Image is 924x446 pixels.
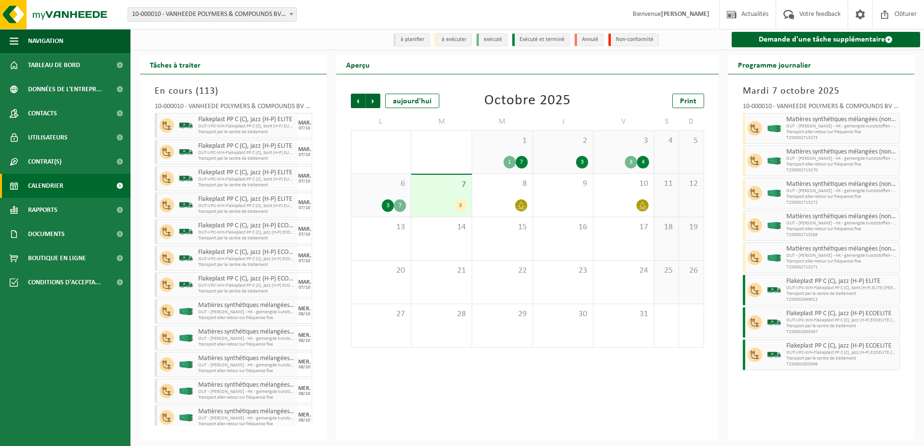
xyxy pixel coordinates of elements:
div: 07/10 [299,179,310,184]
div: MER. [298,333,311,338]
span: 9 [538,179,589,189]
span: 12 [684,179,698,189]
img: BL-SO-LV [179,145,193,159]
span: Rapports [28,198,58,222]
span: Contacts [28,101,57,125]
span: Matières synthétiques mélangées (non-recyclable), PVC exclus [786,245,897,253]
td: L [351,113,412,130]
div: 07/10 [299,259,310,264]
span: Flakeplast PP C (C), jazz (H-P) ELITE [198,169,295,177]
div: 3 [382,199,394,212]
div: 07/10 [299,126,310,131]
span: Documents [28,222,65,246]
span: Suivant [366,94,380,108]
span: 27 [356,309,406,320]
span: Matières synthétiques mélangées (non-recyclable), PVC exclus [786,213,897,221]
div: 08/10 [299,365,310,370]
h2: Programme journalier [728,55,821,74]
span: Utilisateurs [28,125,68,150]
span: Flakeplast PP C (C), jazz (H-P) ECOELITE [198,222,295,230]
div: MER. [298,306,311,312]
li: à exécuter [434,33,472,46]
span: 20 [356,265,406,276]
a: Print [672,94,704,108]
div: 07/10 [299,206,310,210]
div: 10-000010 - VANHEEDE POLYMERS & COMPOUNDS BV - DOTTIGNIES [155,103,312,113]
strong: [PERSON_NAME] [661,11,709,18]
span: Flakeplast PP C (C), jazz (H-P) ECOELITE [198,275,295,283]
div: 08/10 [299,312,310,317]
img: HK-XC-40-GN-00 [767,125,781,132]
span: Tableau de bord [28,53,80,77]
span: 5 [684,136,698,146]
span: T250002949011 [786,297,897,303]
span: T250002905597 [786,329,897,335]
span: OUT-VPC-WH-Flakeplast PP C (C), bont (H-P) ELITE-[PERSON_NAME] [198,177,295,182]
span: Conditions d'accepta... [28,270,101,294]
div: 10-000010 - VANHEEDE POLYMERS & COMPOUNDS BV - DOTTIGNIES [743,103,900,113]
div: MAR. [298,253,311,259]
span: 22 [477,265,528,276]
span: T250002905596 [786,362,897,367]
span: OUT - [PERSON_NAME] - HK - gemengde kunststoffen - VAF [198,309,295,315]
span: 3 [598,136,649,146]
span: 16 [538,222,589,233]
span: T250002713270 [786,167,897,173]
div: MAR. [298,279,311,285]
span: Transport par le centre de traitement [198,182,295,188]
img: HK-XC-40-GN-00 [179,308,193,315]
img: HK-XC-40-GN-00 [767,190,781,197]
h2: Tâches à traiter [140,55,210,74]
span: Transport aller-retour sur fréquence fixe [786,226,897,232]
div: MAR. [298,200,311,206]
span: 13 [356,222,406,233]
div: 3 [625,156,637,168]
span: 17 [598,222,649,233]
span: 15 [477,222,528,233]
span: 113 [199,86,215,96]
img: HK-XC-40-GN-00 [179,361,193,368]
span: 10-000010 - VANHEEDE POLYMERS & COMPOUNDS BV - DOTTIGNIES [128,7,297,22]
span: 7 [416,180,467,190]
span: Transport par le centre de traitement [198,209,295,215]
span: T250002713273 [786,135,897,141]
span: 4 [659,136,674,146]
div: MAR. [298,226,311,232]
span: OUT-VPC-WH-Flakeplast PP C (C), bont (H-P) ELITE-[PERSON_NAME] [786,285,897,291]
span: Transport aller-retour sur fréquence fixe [198,315,295,321]
img: HK-XC-40-GN-00 [767,222,781,229]
div: 08/10 [299,391,310,396]
span: 6 [356,179,406,189]
span: Données de l'entrepr... [28,77,102,101]
div: MER. [298,386,311,391]
li: Exécuté et terminé [512,33,570,46]
span: 25 [659,265,674,276]
img: BL-SO-LV [767,283,781,297]
div: 08/10 [299,418,310,423]
span: Transport par le centre de traitement [786,291,897,297]
div: 8 [455,199,467,212]
span: Transport aller-retour sur fréquence fixe [786,162,897,167]
td: M [411,113,472,130]
span: OUT-VPC-WH-Flakeplast PP C (C), jazz (H-P) ECOELITE-[PERSON_NAME] [198,256,295,262]
span: Contrat(s) [28,150,61,174]
span: OUT - [PERSON_NAME] - HK - gemengde kunststoffen - VAF [786,221,897,226]
span: Transport par le centre de traitement [786,356,897,362]
span: OUT - [PERSON_NAME] - HK - gemengde kunststoffen - VAF [786,124,897,129]
h3: En cours ( ) [155,84,312,98]
span: Flakeplast PP C (C), jazz (H-P) ELITE [198,195,295,203]
td: S [654,113,679,130]
span: Transport aller-retour sur fréquence fixe [198,342,295,348]
td: D [679,113,704,130]
li: Annulé [575,33,604,46]
div: 7 [394,199,406,212]
span: OUT-VPC-WH-Flakeplast PP C (C), bont (H-P) ELITE-[PERSON_NAME] [198,203,295,209]
span: Flakeplast PP C (C), jazz (H-P) ELITE [198,116,295,124]
li: Non-conformité [608,33,659,46]
span: 21 [416,265,467,276]
span: OUT - [PERSON_NAME] - HK - gemengde kunststoffen - VAF [786,253,897,259]
span: Matières synthétiques mélangées (non-recyclable), PVC exclus [198,328,295,336]
a: Demande d'une tâche supplémentaire [732,32,921,47]
span: Transport par le centre de traitement [198,129,295,135]
span: Flakeplast PP C (C), jazz (H-P) ELITE [786,278,897,285]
